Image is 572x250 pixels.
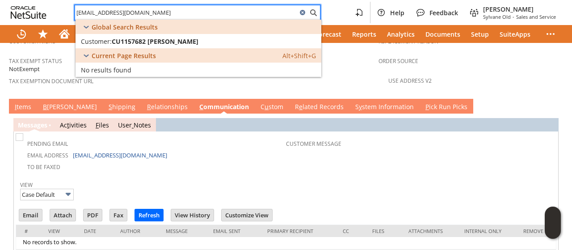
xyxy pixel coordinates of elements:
a: Shipping [106,102,138,112]
a: Analytics [382,25,420,43]
span: R [147,102,151,111]
span: F [96,121,99,129]
input: Customize View [222,209,272,221]
div: Shortcuts [32,25,54,43]
span: Oracle Guided Learning Widget. To move around, please hold and drag [545,223,561,239]
span: S [109,102,112,111]
a: [EMAIL_ADDRESS][DOMAIN_NAME] [73,151,167,159]
a: Customer Message [286,140,341,148]
a: Home [54,25,75,43]
span: Documents [425,30,460,38]
a: Related Records [293,102,346,112]
span: NotExempt [9,65,40,73]
span: Global Search Results [92,23,158,31]
a: Pick Run Picks [423,102,470,112]
iframe: Click here to launch Oracle Guided Learning Help Panel [545,207,561,239]
a: Activities [60,121,87,129]
div: Attachments [408,228,451,234]
svg: Shortcuts [38,29,48,39]
a: Files [96,121,109,129]
span: SuiteApps [500,30,530,38]
span: Current Page Results [92,51,156,60]
svg: Home [59,29,70,39]
a: UserNotes [118,121,151,129]
a: Forecast [310,25,347,43]
div: Cc [343,228,359,234]
a: System Information [353,102,416,112]
a: Email Address [27,152,68,159]
img: More Options [63,189,73,199]
a: Use Address V2 [388,77,432,85]
a: Tax Exemption Document URL [9,77,93,85]
span: Analytics [387,30,415,38]
div: Message [166,228,200,234]
a: Items [13,102,34,112]
div: View [48,228,71,234]
input: Fax [110,209,127,221]
img: Unchecked [16,133,23,141]
div: Author [120,228,152,234]
span: B [43,102,47,111]
a: SuiteApps [494,25,536,43]
div: # [23,228,35,234]
input: Attach [50,209,76,221]
span: Feedback [429,8,458,17]
a: B[PERSON_NAME] [41,102,99,112]
span: No results found [81,66,131,74]
a: Unrolled view on [547,101,558,111]
span: u [265,102,269,111]
div: Remove [523,228,549,234]
span: [PERSON_NAME] [483,5,556,13]
span: Help [390,8,404,17]
div: More menus [540,25,561,43]
input: View History [171,209,214,221]
div: Internal Only [464,228,510,234]
svg: Search [308,7,319,18]
span: t [67,121,69,129]
div: Email Sent [213,228,254,234]
a: Communication [197,102,251,112]
span: - [513,13,514,20]
a: Customer:CU1157682 [PERSON_NAME]Edit: Dash: [76,34,321,48]
a: Activities [75,25,114,43]
td: No records to show. [16,237,556,250]
span: CU1157682 [PERSON_NAME] [112,37,198,46]
a: Documents [420,25,466,43]
a: Pending Email [27,140,68,148]
svg: Recent Records [16,29,27,39]
input: Refresh [135,209,163,221]
span: Sales and Service [516,13,556,20]
a: Setup [466,25,494,43]
input: Email [19,209,42,221]
span: I [15,102,17,111]
a: Relationships [145,102,190,112]
span: Forecast [315,30,341,38]
div: Primary Recipient [267,228,330,234]
a: Tax Exempt Status [9,57,62,65]
span: Setup [471,30,489,38]
a: Recent Records [11,25,32,43]
span: y [359,102,362,111]
a: Messages [18,121,47,129]
span: g [37,121,41,129]
span: e [299,102,303,111]
span: Reports [352,30,376,38]
a: No results found [76,63,321,77]
span: P [425,102,429,111]
a: Order Source [379,57,418,65]
span: Customer: [81,37,112,46]
a: Reports [347,25,382,43]
a: To Be Faxed [27,163,60,171]
input: Case Default [20,189,74,200]
svg: logo [11,6,46,19]
input: Search [75,7,297,18]
div: Date [84,228,107,234]
a: Custom [258,102,286,112]
span: C [199,102,203,111]
span: Sylvane Old [483,13,511,20]
span: Alt+Shift+G [282,51,316,60]
input: PDF [84,209,102,221]
div: Files [372,228,395,234]
a: View [20,181,33,189]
